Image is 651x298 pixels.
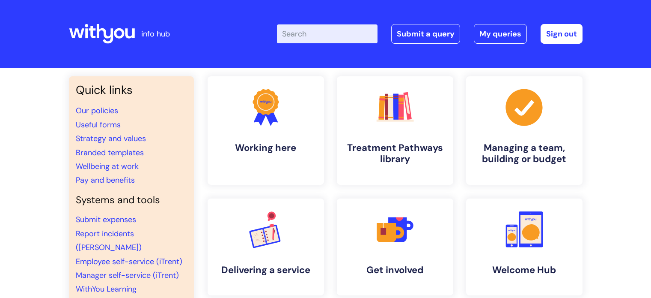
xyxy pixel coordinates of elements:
h4: Systems and tools [76,194,187,206]
h3: Quick links [76,83,187,97]
h4: Treatment Pathways library [344,142,446,165]
a: Submit a query [391,24,460,44]
a: Manager self-service (iTrent) [76,270,179,280]
a: Get involved [337,199,453,295]
a: Working here [208,76,324,185]
a: Wellbeing at work [76,161,139,172]
a: Branded templates [76,147,144,158]
a: Our policies [76,105,118,116]
a: Sign out [541,24,583,44]
h4: Get involved [344,265,446,276]
a: Delivering a service [208,199,324,295]
h4: Managing a team, building or budget [473,142,576,165]
a: Treatment Pathways library [337,76,453,185]
a: Strategy and values [76,133,146,144]
a: Employee self-service (iTrent) [76,256,182,267]
h4: Working here [214,142,317,154]
a: My queries [474,24,527,44]
p: info hub [141,27,170,41]
a: WithYou Learning [76,284,137,294]
a: Welcome Hub [466,199,583,295]
h4: Welcome Hub [473,265,576,276]
a: Submit expenses [76,214,136,225]
div: | - [277,24,583,44]
a: Pay and benefits [76,175,135,185]
h4: Delivering a service [214,265,317,276]
a: Managing a team, building or budget [466,76,583,185]
a: Report incidents ([PERSON_NAME]) [76,229,142,253]
input: Search [277,24,378,43]
a: Useful forms [76,120,121,130]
